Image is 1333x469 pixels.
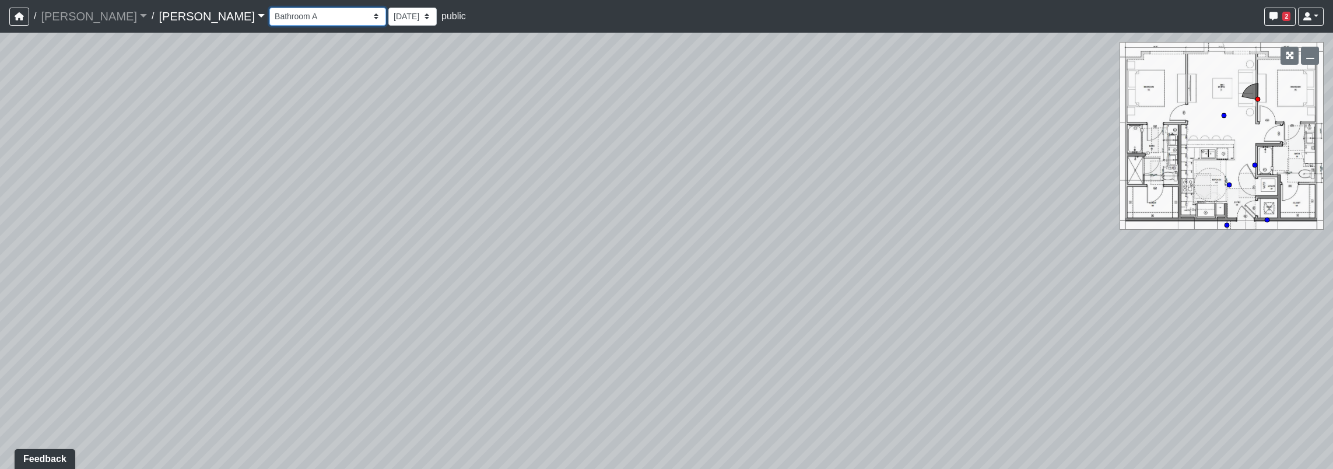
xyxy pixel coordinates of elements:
span: / [147,5,159,28]
span: public [441,11,466,21]
span: 2 [1282,12,1290,21]
a: [PERSON_NAME] [41,5,147,28]
span: / [29,5,41,28]
a: [PERSON_NAME] [159,5,265,28]
button: 2 [1264,8,1296,26]
iframe: Ybug feedback widget [9,446,78,469]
